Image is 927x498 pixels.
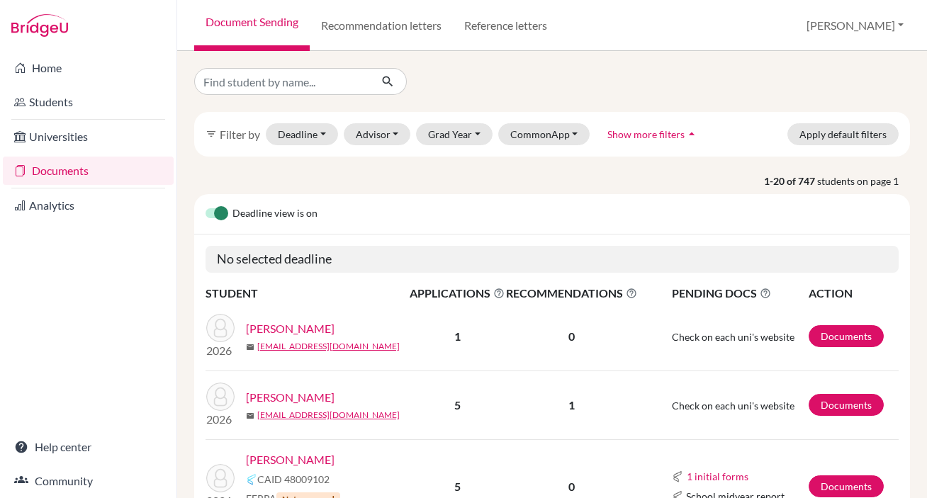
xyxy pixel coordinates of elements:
[809,325,884,347] a: Documents
[809,394,884,416] a: Documents
[266,123,338,145] button: Deadline
[206,383,235,411] img: Averbakh, David
[764,174,817,188] strong: 1-20 of 747
[246,474,257,485] img: Common App logo
[206,411,235,428] p: 2026
[800,12,910,39] button: [PERSON_NAME]
[194,68,370,95] input: Find student by name...
[3,433,174,461] a: Help center
[206,342,235,359] p: 2026
[344,123,411,145] button: Advisor
[672,471,683,482] img: Common App logo
[506,478,637,495] p: 0
[686,468,749,485] button: 1 initial forms
[454,480,461,493] b: 5
[206,246,899,273] h5: No selected deadline
[506,328,637,345] p: 0
[410,285,505,302] span: APPLICATIONS
[454,329,461,343] b: 1
[3,191,174,220] a: Analytics
[498,123,590,145] button: CommonApp
[607,128,685,140] span: Show more filters
[232,205,318,222] span: Deadline view is on
[246,412,254,420] span: mail
[206,464,235,492] img: Burgada Molina, Sergio
[3,54,174,82] a: Home
[11,14,68,37] img: Bridge-U
[672,285,807,302] span: PENDING DOCS
[506,285,637,302] span: RECOMMENDATIONS
[3,123,174,151] a: Universities
[246,343,254,351] span: mail
[246,389,335,406] a: [PERSON_NAME]
[206,314,235,342] img: Choubey, Sneha
[257,409,400,421] a: [EMAIL_ADDRESS][DOMAIN_NAME]
[416,123,493,145] button: Grad Year
[506,397,637,414] p: 1
[672,331,794,343] span: Check on each uni's website
[246,451,335,468] a: [PERSON_NAME]
[787,123,899,145] button: Apply default filters
[206,284,409,302] th: STUDENT
[595,123,711,145] button: Show more filtersarrow_drop_up
[454,398,461,412] b: 5
[206,128,217,140] i: filter_list
[246,320,335,337] a: [PERSON_NAME]
[3,88,174,116] a: Students
[3,467,174,495] a: Community
[257,340,400,353] a: [EMAIL_ADDRESS][DOMAIN_NAME]
[220,128,260,141] span: Filter by
[3,157,174,185] a: Documents
[685,127,699,141] i: arrow_drop_up
[257,472,330,487] span: CAID 48009102
[817,174,910,188] span: students on page 1
[672,400,794,412] span: Check on each uni's website
[809,475,884,497] a: Documents
[808,284,899,302] th: ACTION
